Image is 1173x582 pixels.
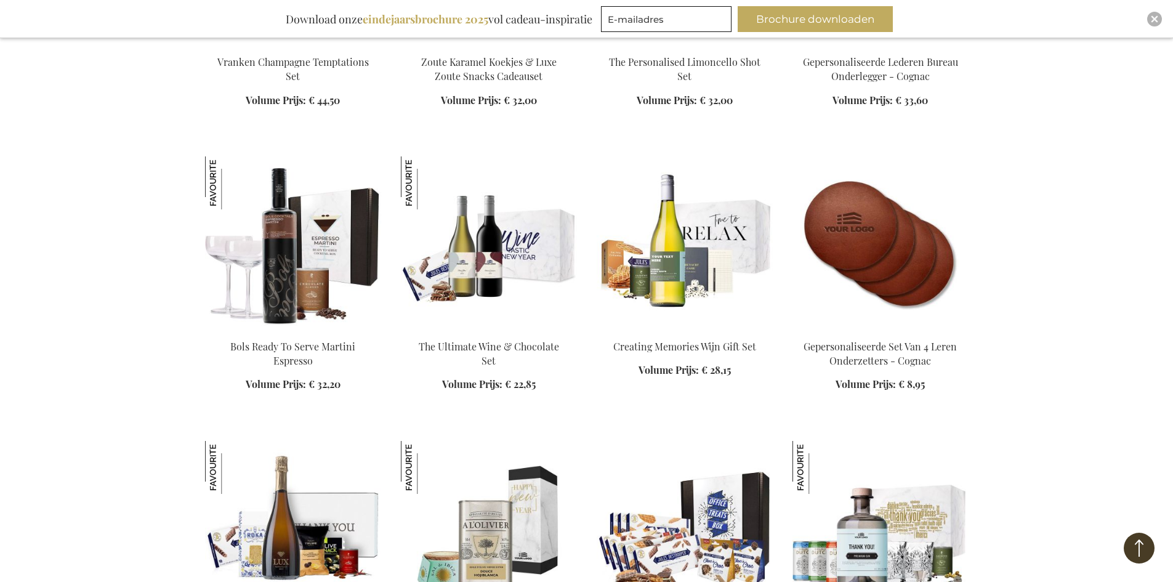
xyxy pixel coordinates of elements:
a: Bols Ready To Serve Martini Espresso Bols Ready To Serve Martini Espresso [205,324,381,336]
img: The Ultimate Wine & Chocolate Set [401,156,454,209]
a: Personalised White Wine [597,324,773,336]
img: Gepersonaliseerde Set Van 4 Leren Onderzetters - Cognac [792,156,969,329]
a: Vranken Champagne Temptations Set [217,55,369,83]
img: Gepersonaliseerde Gin Tonic Prestige Set [792,441,845,494]
a: The Ultimate Wine & Chocolate Set [419,340,559,367]
a: Volume Prijs: € 28,15 [639,363,731,378]
a: Volume Prijs: € 22,85 [442,378,536,392]
a: Gepersonaliseerde Set Van 4 Leren Onderzetters - Cognac [792,324,969,336]
img: Culinaire Olijfolie & Zout Set [401,441,454,494]
img: Close [1151,15,1158,23]
a: The Personalised Limoncello Shot Set [597,40,773,52]
span: € 22,85 [505,378,536,390]
form: marketing offers and promotions [601,6,735,36]
span: € 44,50 [308,94,340,107]
img: Bols Ready To Serve Martini Espresso [205,156,381,329]
input: E-mailadres [601,6,732,32]
span: € 28,15 [701,363,731,376]
img: Beer Apéro Gift Box [401,156,577,329]
a: Bols Ready To Serve Martini Espresso [230,340,355,367]
a: Salted Caramel Biscuits & Luxury Salty Snacks Gift Set [401,40,577,52]
b: eindejaarsbrochure 2025 [363,12,488,26]
a: Volume Prijs: € 32,20 [246,378,341,392]
span: € 8,95 [898,378,925,390]
a: Volume Prijs: € 8,95 [836,378,925,392]
span: € 32,00 [699,94,733,107]
span: Volume Prijs: [246,378,306,390]
span: Volume Prijs: [246,94,306,107]
div: Download onze vol cadeau-inspiratie [280,6,598,32]
a: Volume Prijs: € 32,00 [441,94,537,108]
span: Volume Prijs: [442,378,502,390]
a: The Personalised Limoncello Shot Set [609,55,760,83]
a: Gepersonaliseerde Set Van 4 Leren Onderzetters - Cognac [804,340,957,367]
a: Volume Prijs: € 32,00 [637,94,733,108]
a: Personalised Leather Desk Pad - Cognac [792,40,969,52]
img: Bols Ready To Serve Martini Espresso [205,156,258,209]
a: Zoute Karamel Koekjes & Luxe Zoute Snacks Cadeauset [421,55,557,83]
span: Volume Prijs: [441,94,501,107]
button: Brochure downloaden [738,6,893,32]
img: Personalised White Wine [597,156,773,329]
span: Volume Prijs: [836,378,896,390]
span: Volume Prijs: [832,94,893,107]
a: Creating Memories Wijn Gift Set [613,340,756,353]
div: Close [1147,12,1162,26]
a: Volume Prijs: € 44,50 [246,94,340,108]
img: The Office Party Box [205,441,258,494]
span: Volume Prijs: [637,94,697,107]
span: Volume Prijs: [639,363,699,376]
a: Volume Prijs: € 33,60 [832,94,928,108]
span: € 32,00 [504,94,537,107]
a: Vranken Champagne Temptations Set [205,40,381,52]
a: Beer Apéro Gift Box The Ultimate Wine & Chocolate Set [401,324,577,336]
span: € 33,60 [895,94,928,107]
span: € 32,20 [308,378,341,390]
a: Gepersonaliseerde Lederen Bureau Onderlegger - Cognac [803,55,958,83]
